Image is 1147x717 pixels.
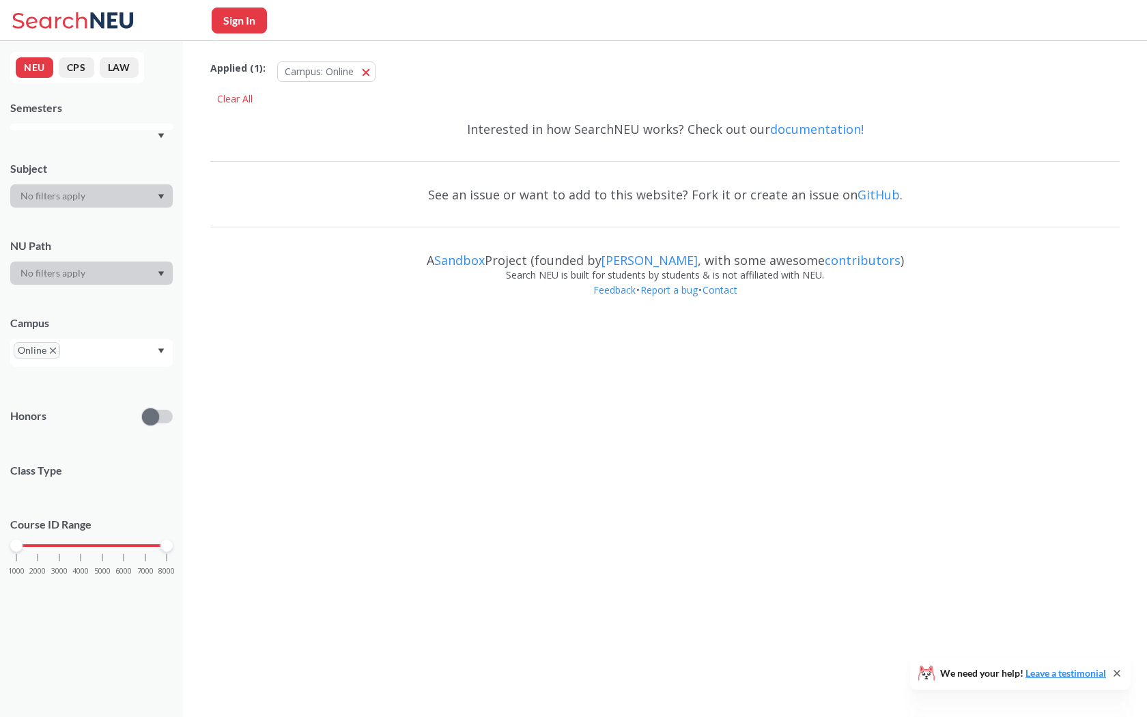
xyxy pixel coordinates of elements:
[10,262,173,285] div: Dropdown arrow
[640,283,698,296] a: Report a bug
[100,57,139,78] button: LAW
[10,408,46,424] p: Honors
[858,186,900,203] a: GitHub
[51,567,68,575] span: 3000
[10,463,173,478] span: Class Type
[210,283,1120,318] div: • •
[59,57,94,78] button: CPS
[158,567,175,575] span: 8000
[210,268,1120,283] div: Search NEU is built for students by students & is not affiliated with NEU.
[210,240,1120,268] div: A Project (founded by , with some awesome )
[593,283,636,296] a: Feedback
[158,348,165,354] svg: Dropdown arrow
[702,283,738,296] a: Contact
[158,271,165,277] svg: Dropdown arrow
[16,57,53,78] button: NEU
[212,8,267,33] button: Sign In
[825,252,901,268] a: contributors
[285,65,354,78] span: Campus: Online
[115,567,132,575] span: 6000
[10,315,173,331] div: Campus
[940,669,1106,678] span: We need your help!
[277,61,376,82] button: Campus: Online
[601,252,698,268] a: [PERSON_NAME]
[434,252,485,268] a: Sandbox
[210,109,1120,149] div: Interested in how SearchNEU works? Check out our
[158,194,165,199] svg: Dropdown arrow
[72,567,89,575] span: 4000
[137,567,154,575] span: 7000
[10,517,173,533] p: Course ID Range
[10,161,173,176] div: Subject
[158,133,165,139] svg: Dropdown arrow
[770,121,864,137] a: documentation!
[1025,667,1106,679] a: Leave a testimonial
[210,175,1120,214] div: See an issue or want to add to this website? Fork it or create an issue on .
[8,567,25,575] span: 1000
[10,238,173,253] div: NU Path
[210,89,259,109] div: Clear All
[50,348,56,354] svg: X to remove pill
[14,342,60,358] span: OnlineX to remove pill
[94,567,111,575] span: 5000
[29,567,46,575] span: 2000
[10,339,173,367] div: OnlineX to remove pillDropdown arrow
[210,61,266,76] span: Applied ( 1 ):
[10,184,173,208] div: Dropdown arrow
[10,100,173,115] div: Semesters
